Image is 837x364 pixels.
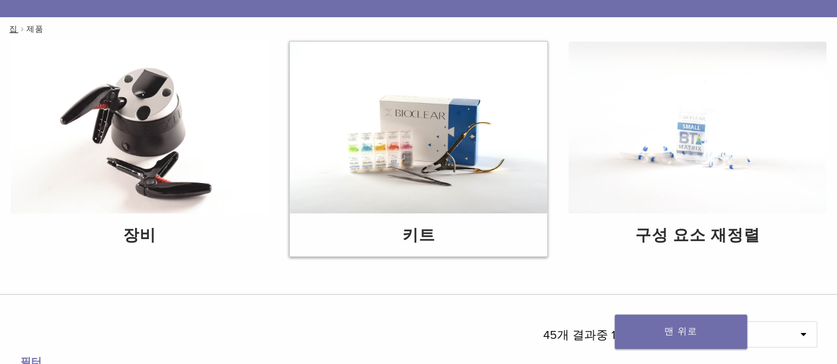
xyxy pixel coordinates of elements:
font: 구성 요소 재정렬 [635,226,760,245]
a: 구성 요소 재정렬 [568,42,826,256]
img: 구성 요소 재정렬 [568,42,826,213]
a: 맨 위로 [615,314,747,349]
font: 제품 [26,24,44,34]
a: 집 [5,24,18,34]
a: 키트 [290,42,548,256]
a: 장비 [11,42,269,256]
font: 맨 위로 [664,326,697,337]
font: 장비 [123,226,156,245]
font: 키트 [402,226,435,245]
font: 집 [9,24,18,34]
font: 45개 결과 [543,328,595,342]
img: 키트 [290,42,548,213]
img: 장비 [11,42,269,213]
font: 중 1-12개 [595,328,641,342]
